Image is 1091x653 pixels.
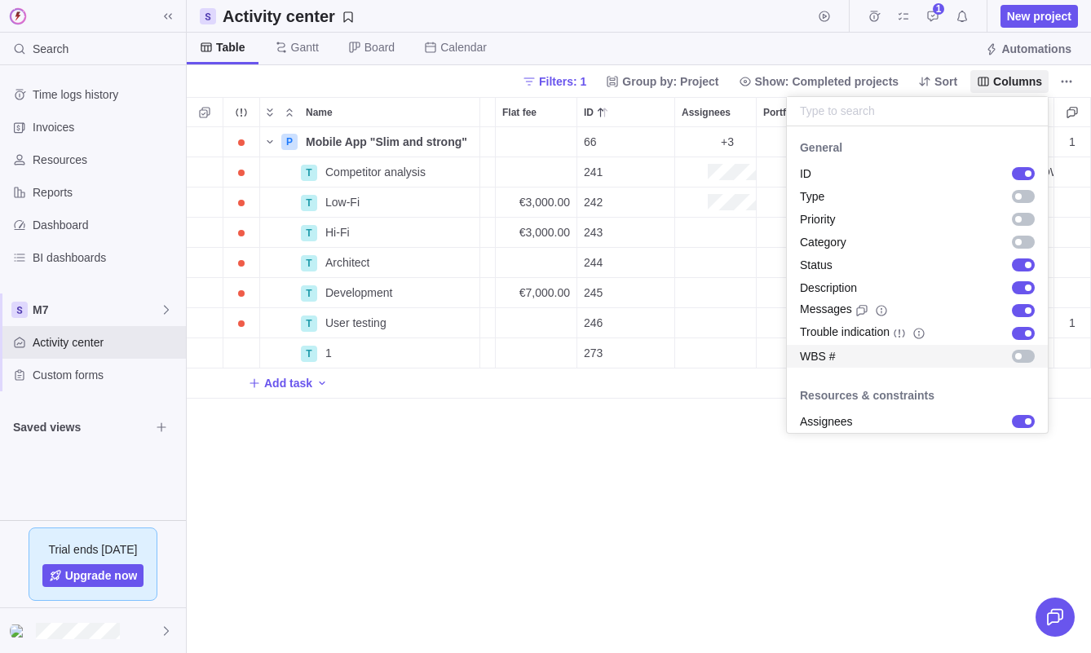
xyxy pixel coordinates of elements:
[875,304,888,317] svg: info-description
[912,327,925,340] svg: info-description
[787,276,1048,299] div: Description
[800,165,811,182] span: ID
[970,70,1049,93] span: Columns
[787,410,1048,433] div: Assignees
[800,280,857,296] span: Description
[800,211,836,227] span: Priority
[800,234,846,250] span: Category
[787,299,1048,322] div: Messages
[787,126,1048,433] div: grid
[787,185,1048,208] div: Type
[800,324,890,343] span: Trouble indication
[787,162,1048,185] div: ID
[787,208,1048,231] div: Priority
[800,301,852,320] span: Messages
[787,345,1048,368] div: WBS #
[993,73,1042,90] span: Columns
[787,387,947,404] span: Resources & constraints
[787,322,1048,345] div: Trouble indication
[800,413,853,430] span: Assignees
[800,348,836,364] span: WBS #
[787,139,855,156] span: General
[800,257,833,273] span: Status
[787,254,1048,276] div: Status
[787,97,1048,126] input: Type to search
[800,188,824,205] span: Type
[787,231,1048,254] div: Category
